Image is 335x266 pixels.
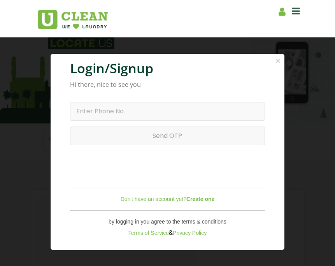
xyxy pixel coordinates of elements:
[128,230,169,236] a: Terms of Service
[276,56,281,65] span: ×
[38,10,108,29] img: UClean Laundry and Dry Cleaning
[70,79,265,90] p: Hi there, nice to see you
[70,218,265,225] p: by logging in you agree to the terms & conditions
[70,102,265,121] input: Enter Phone No.
[70,127,265,145] input: Send OTP
[121,196,215,202] a: Don't have an account yet?
[276,56,281,65] button: Close
[173,230,207,236] a: Privacy Policy
[186,196,214,202] b: Create one
[70,210,265,236] div: &
[70,58,265,79] h1: Login/Signup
